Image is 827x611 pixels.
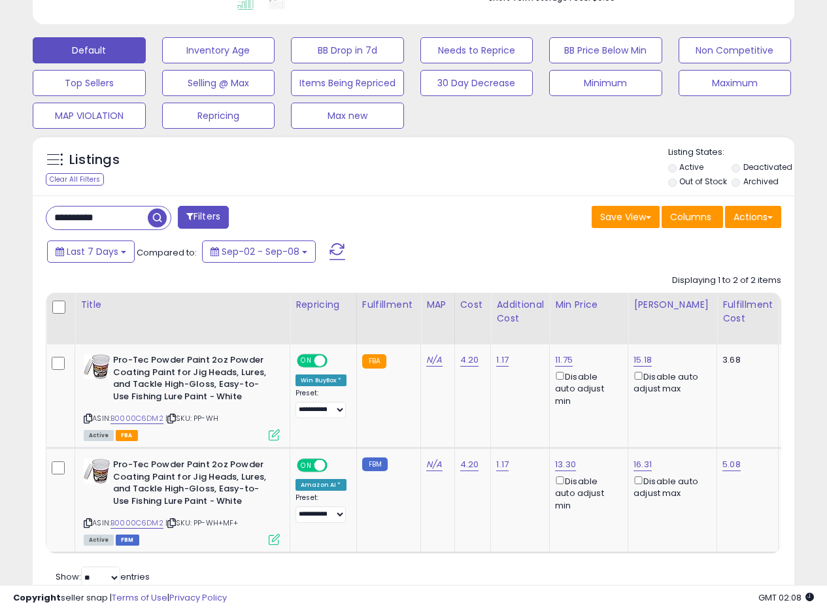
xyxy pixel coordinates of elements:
[113,459,272,510] b: Pro-Tec Powder Paint 2oz Powder Coating Paint for Jig Heads, Lures, and Tackle High-Gloss, Easy-t...
[326,355,346,367] span: OFF
[116,430,138,441] span: FBA
[555,458,576,471] a: 13.30
[56,570,150,583] span: Show: entries
[295,479,346,491] div: Amazon AI *
[84,535,114,546] span: All listings currently available for purchase on Amazon
[722,458,741,471] a: 5.08
[670,210,711,223] span: Columns
[668,146,794,159] p: Listing States:
[420,70,533,96] button: 30 Day Decrease
[222,245,299,258] span: Sep-02 - Sep-08
[162,37,275,63] button: Inventory Age
[426,354,442,367] a: N/A
[69,151,120,169] h5: Listings
[362,354,386,369] small: FBA
[496,298,544,325] div: Additional Cost
[110,518,163,529] a: B0000C6DM2
[137,246,197,259] span: Compared to:
[758,591,814,604] span: 2025-09-16 02:08 GMT
[662,206,723,228] button: Columns
[295,389,346,418] div: Preset:
[633,354,652,367] a: 15.18
[722,298,773,325] div: Fulfillment Cost
[460,298,486,312] div: Cost
[592,206,660,228] button: Save View
[679,70,792,96] button: Maximum
[326,460,346,471] span: OFF
[633,474,707,499] div: Disable auto adjust max
[110,413,163,424] a: B0000C6DM2
[295,298,351,312] div: Repricing
[633,298,711,312] div: [PERSON_NAME]
[460,354,479,367] a: 4.20
[112,591,167,604] a: Terms of Use
[743,161,792,173] label: Deactivated
[80,298,284,312] div: Title
[84,459,280,544] div: ASIN:
[549,70,662,96] button: Minimum
[169,591,227,604] a: Privacy Policy
[291,37,404,63] button: BB Drop in 7d
[113,354,272,406] b: Pro-Tec Powder Paint 2oz Powder Coating Paint for Jig Heads, Lures, and Tackle High-Gloss, Easy-t...
[426,298,448,312] div: MAP
[46,173,104,186] div: Clear All Filters
[722,354,768,366] div: 3.68
[84,459,110,484] img: 51M6oLcJSrL._SL40_.jpg
[555,474,618,512] div: Disable auto adjust min
[555,354,573,367] a: 11.75
[426,458,442,471] a: N/A
[33,37,146,63] button: Default
[165,413,218,423] span: | SKU: PP-WH
[743,176,779,187] label: Archived
[162,103,275,129] button: Repricing
[549,37,662,63] button: BB Price Below Min
[555,298,622,312] div: Min Price
[33,70,146,96] button: Top Sellers
[291,70,404,96] button: Items Being Repriced
[295,493,346,523] div: Preset:
[67,245,118,258] span: Last 7 Days
[47,240,135,263] button: Last 7 Days
[420,37,533,63] button: Needs to Reprice
[165,518,239,528] span: | SKU: PP-WH+MF+
[291,103,404,129] button: Max new
[362,457,388,471] small: FBM
[162,70,275,96] button: Selling @ Max
[13,592,227,604] div: seller snap | |
[116,535,139,546] span: FBM
[202,240,316,263] button: Sep-02 - Sep-08
[679,176,727,187] label: Out of Stock
[84,354,280,439] div: ASIN:
[84,354,110,379] img: 51M6oLcJSrL._SL40_.jpg
[555,369,618,407] div: Disable auto adjust min
[496,354,509,367] a: 1.17
[633,458,652,471] a: 16.31
[679,161,703,173] label: Active
[633,369,707,395] div: Disable auto adjust max
[679,37,792,63] button: Non Competitive
[672,274,781,287] div: Displaying 1 to 2 of 2 items
[295,374,346,386] div: Win BuyBox *
[496,458,509,471] a: 1.17
[725,206,781,228] button: Actions
[33,103,146,129] button: MAP VIOLATION
[362,298,415,312] div: Fulfillment
[460,458,479,471] a: 4.20
[298,355,314,367] span: ON
[13,591,61,604] strong: Copyright
[84,430,114,441] span: All listings currently available for purchase on Amazon
[178,206,229,229] button: Filters
[298,460,314,471] span: ON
